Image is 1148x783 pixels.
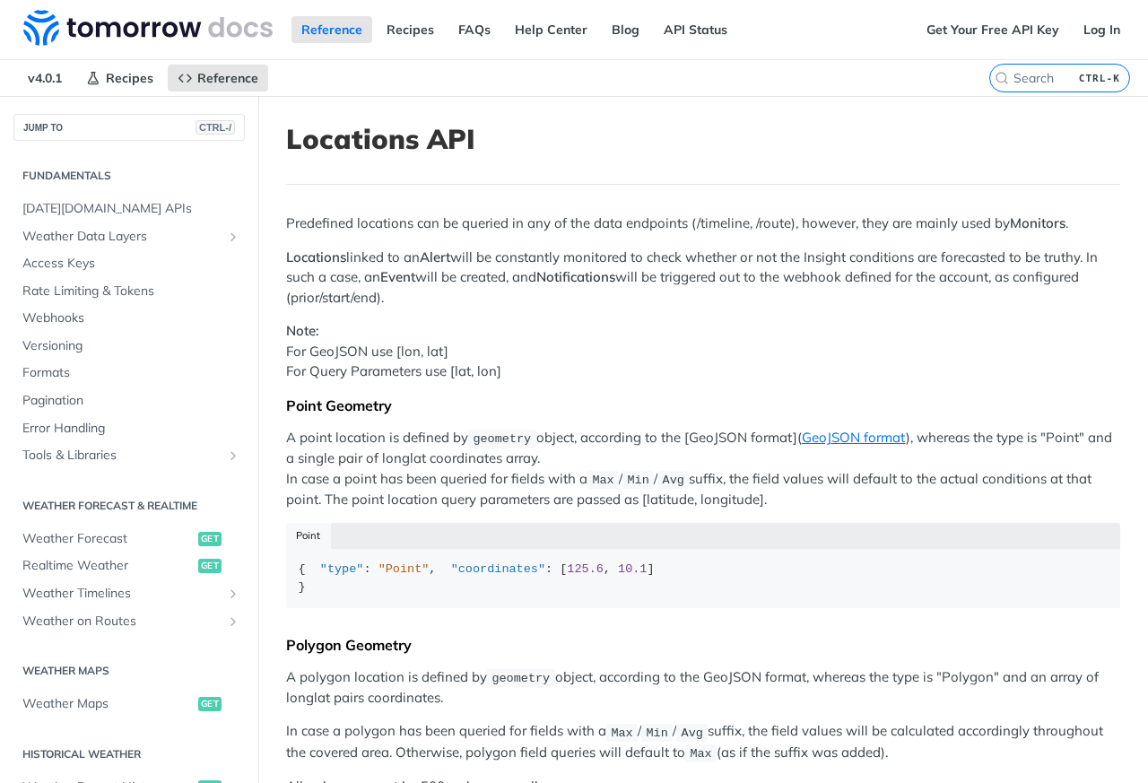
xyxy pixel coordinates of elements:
span: Weather Timelines [22,585,222,603]
span: Pagination [22,392,240,410]
strong: Note: [286,322,319,339]
span: get [198,697,222,711]
a: Versioning [13,333,245,360]
a: GeoJSON format [802,429,906,446]
a: FAQs [448,16,500,43]
a: Access Keys [13,250,245,277]
button: Show subpages for Weather on Routes [226,614,240,629]
span: Avg [682,726,703,739]
p: For GeoJSON use [lon, lat] For Query Parameters use [lat, lon] [286,321,1120,382]
span: Min [646,726,667,739]
strong: Alert [420,248,450,265]
button: Show subpages for Weather Timelines [226,587,240,601]
span: "Point" [378,562,430,576]
a: Weather on RoutesShow subpages for Weather on Routes [13,608,245,635]
span: Max [611,726,632,739]
span: Weather Forecast [22,530,194,548]
span: "coordinates" [451,562,545,576]
span: v4.0.1 [18,65,72,91]
div: Polygon Geometry [286,636,1120,654]
p: A polygon location is defined by object, according to the GeoJSON format, whereas the type is "Po... [286,667,1120,709]
a: Formats [13,360,245,387]
kbd: CTRL-K [1074,69,1125,87]
svg: Search [995,71,1009,85]
a: Tools & LibrariesShow subpages for Tools & Libraries [13,442,245,469]
p: A point location is defined by object, according to the [GeoJSON format]( ), whereas the type is ... [286,428,1120,510]
span: geometry [473,432,531,446]
a: [DATE][DOMAIN_NAME] APIs [13,196,245,222]
button: Show subpages for Tools & Libraries [226,448,240,463]
p: In case a polygon has been queried for fields with a / / suffix, the field values will be calcula... [286,721,1120,763]
span: Rate Limiting & Tokens [22,283,240,300]
span: CTRL-/ [196,120,235,135]
a: Weather TimelinesShow subpages for Weather Timelines [13,580,245,607]
a: Realtime Weatherget [13,552,245,579]
span: Webhooks [22,309,240,327]
span: Versioning [22,337,240,355]
div: { : , : [ , ] } [299,561,1109,596]
img: Tomorrow.io Weather API Docs [23,10,273,46]
a: Pagination [13,387,245,414]
strong: Event [380,268,415,285]
a: Help Center [505,16,597,43]
span: 125.6 [567,562,604,576]
a: Recipes [76,65,163,91]
p: linked to an will be constantly monitored to check whether or not the Insight conditions are fore... [286,248,1120,309]
a: Blog [602,16,649,43]
span: Max [592,474,613,487]
span: Min [627,474,648,487]
h2: Historical Weather [13,746,245,762]
span: Error Handling [22,420,240,438]
span: [DATE][DOMAIN_NAME] APIs [22,200,240,218]
strong: Locations [286,248,346,265]
span: Avg [663,474,684,487]
span: Access Keys [22,255,240,273]
span: Max [690,747,711,761]
span: Weather Maps [22,695,194,713]
span: Weather Data Layers [22,228,222,246]
a: Reference [168,65,268,91]
strong: Notifications [536,268,615,285]
strong: Monitors [1010,214,1065,231]
a: Weather Forecastget [13,526,245,552]
a: Rate Limiting & Tokens [13,278,245,305]
span: "type" [320,562,364,576]
span: Recipes [106,70,153,86]
p: Predefined locations can be queried in any of the data endpoints (/timeline, /route), however, th... [286,213,1120,234]
div: Point Geometry [286,396,1120,414]
button: JUMP TOCTRL-/ [13,114,245,141]
span: Reference [197,70,258,86]
span: get [198,532,222,546]
button: Show subpages for Weather Data Layers [226,230,240,244]
span: geometry [491,672,550,685]
span: get [198,559,222,573]
h2: Weather Maps [13,663,245,679]
a: Get Your Free API Key [917,16,1069,43]
span: Tools & Libraries [22,447,222,465]
a: Webhooks [13,305,245,332]
span: Realtime Weather [22,557,194,575]
a: API Status [654,16,737,43]
h2: Fundamentals [13,168,245,184]
span: Weather on Routes [22,613,222,631]
a: Reference [291,16,372,43]
a: Weather Data LayersShow subpages for Weather Data Layers [13,223,245,250]
span: Formats [22,364,240,382]
a: Recipes [377,16,444,43]
h2: Weather Forecast & realtime [13,498,245,514]
h1: Locations API [286,123,1120,155]
a: Weather Mapsget [13,691,245,718]
span: 10.1 [618,562,647,576]
a: Log In [1074,16,1130,43]
a: Error Handling [13,415,245,442]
